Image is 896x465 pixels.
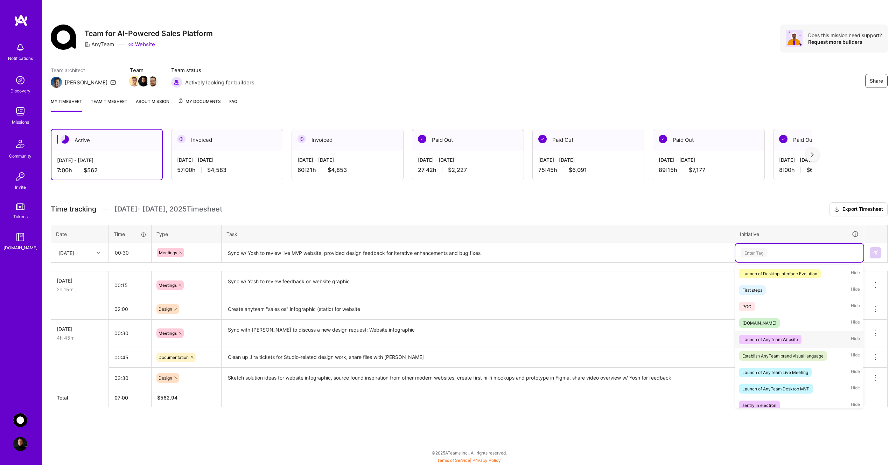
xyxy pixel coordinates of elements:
[808,32,882,39] div: Does this mission need support?
[569,166,587,174] span: $6,091
[14,14,28,27] img: logo
[448,166,467,174] span: $2,227
[8,55,33,62] div: Notifications
[65,79,107,86] div: [PERSON_NAME]
[851,335,860,344] span: Hide
[437,458,501,463] span: |
[418,135,426,143] img: Paid Out
[538,135,547,143] img: Paid Out
[297,135,306,143] img: Invoiced
[222,272,734,298] textarea: Sync w/ Yosh to review feedback on website graphic
[130,67,157,74] span: Team
[177,135,185,143] img: Invoiced
[292,129,403,151] div: Invoiced
[51,98,82,112] a: My timesheet
[171,129,283,151] div: Invoiced
[129,76,140,86] img: Team Member Avatar
[742,369,808,376] div: Launch of AnyTeam Live Meeting
[806,166,820,174] span: $643
[51,388,109,407] th: Total
[12,437,29,451] a: User Avatar
[10,87,30,95] div: Discovery
[15,183,26,191] div: Invite
[159,250,177,255] span: Meetings
[851,351,860,361] span: Hide
[84,42,90,47] i: icon CompanyGray
[139,75,148,87] a: Team Member Avatar
[84,29,213,38] h3: Team for AI-Powered Sales Platform
[109,243,151,262] input: HH:MM
[51,225,109,243] th: Date
[865,74,888,88] button: Share
[773,129,885,151] div: Paid Out
[16,203,24,210] img: tokens
[61,135,69,144] img: Active
[138,76,149,86] img: Team Member Avatar
[109,388,152,407] th: 07:00
[57,277,103,284] div: [DATE]
[808,39,882,45] div: Request more builders
[57,157,156,164] div: [DATE] - [DATE]
[114,205,222,214] span: [DATE] - [DATE] , 2025 Timesheet
[12,118,29,126] div: Missions
[12,136,29,152] img: Community
[222,225,735,243] th: Task
[297,166,398,174] div: 60:21 h
[3,244,37,251] div: [DOMAIN_NAME]
[222,368,734,388] textarea: Sketch solution ideas for website infographic, source found inspiration from other modern website...
[171,77,182,88] img: Actively looking for builders
[177,166,277,174] div: 57:00 h
[222,348,734,367] textarea: Clean up Jira tickets for Studio-related design work, share files with [PERSON_NAME]
[851,318,860,328] span: Hide
[157,395,177,401] span: $ 562.94
[51,77,62,88] img: Team Architect
[178,98,221,112] a: My Documents
[786,30,803,47] img: Avatar
[109,300,151,318] input: HH:MM
[13,41,27,55] img: bell
[185,79,254,86] span: Actively looking for builders
[742,352,824,360] div: Establish AnyTeam brand visual language
[51,25,76,50] img: Company Logo
[829,202,888,216] button: Export Timesheet
[437,458,470,463] a: Terms of Service
[653,129,764,151] div: Paid Out
[851,285,860,295] span: Hide
[159,375,172,381] span: Design
[109,324,151,342] input: HH:MM
[412,129,524,151] div: Paid Out
[51,130,162,151] div: Active
[418,166,518,174] div: 27:42 h
[13,213,28,220] div: Tokens
[742,385,810,393] div: Launch of AnyTeam Desktop MVP
[13,104,27,118] img: teamwork
[178,98,221,105] span: My Documents
[97,251,100,255] i: icon Chevron
[229,98,237,112] a: FAQ
[177,156,277,164] div: [DATE] - [DATE]
[851,401,860,410] span: Hide
[870,77,883,84] span: Share
[418,156,518,164] div: [DATE] - [DATE]
[472,458,501,463] a: Privacy Policy
[659,135,667,143] img: Paid Out
[57,325,103,333] div: [DATE]
[109,276,151,294] input: HH:MM
[538,166,638,174] div: 75:45 h
[159,283,177,288] span: Meetings
[13,437,27,451] img: User Avatar
[779,156,879,164] div: [DATE] - [DATE]
[222,244,734,262] textarea: Sync w/ Yosh to review live MVP website, provided design feedback for iterative enhancements and ...
[9,152,31,160] div: Community
[811,152,814,157] img: right
[148,75,157,87] a: Team Member Avatar
[742,336,798,343] div: Launch of AnyTeam Website
[110,79,116,85] i: icon Mail
[42,444,896,461] div: © 2025 ATeams Inc., All rights reserved.
[171,67,254,74] span: Team status
[57,286,103,293] div: 2h 15m
[873,250,878,256] img: Submit
[222,300,734,319] textarea: Create anyteam "sales os" infographic (static) for website
[297,156,398,164] div: [DATE] - [DATE]
[13,230,27,244] img: guide book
